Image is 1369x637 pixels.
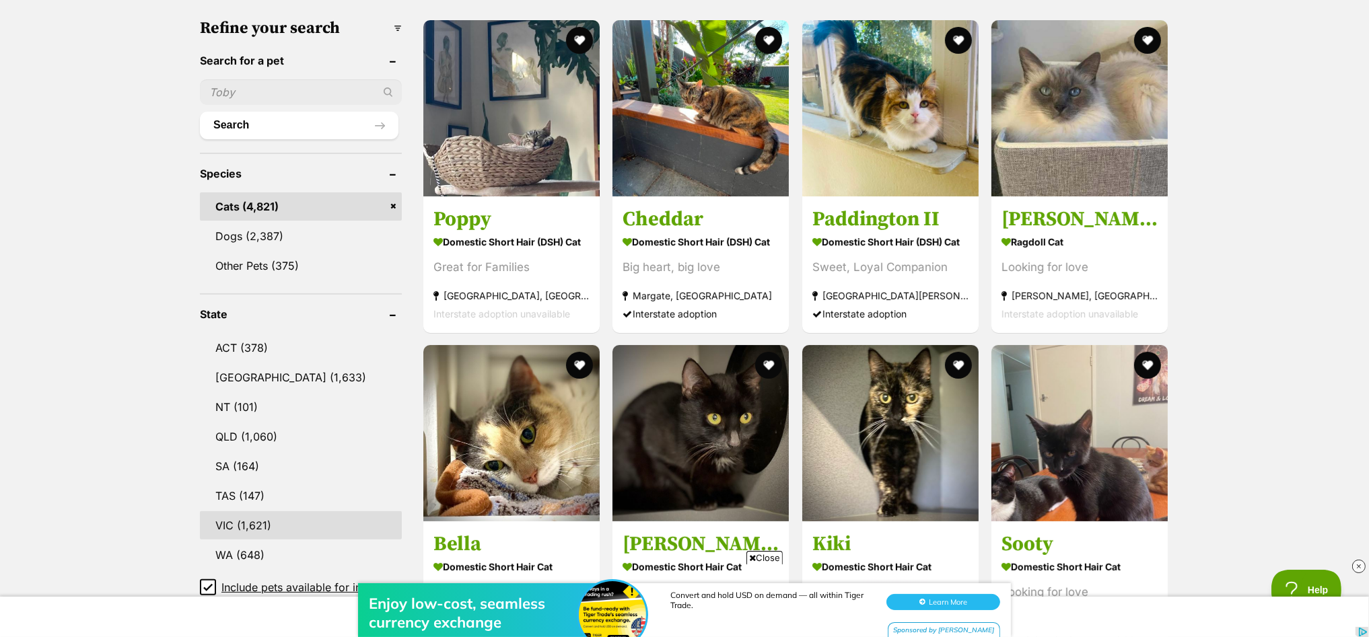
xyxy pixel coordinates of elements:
div: Sponsored by [PERSON_NAME] [888,66,1000,83]
strong: Ragdoll Cat [1002,231,1158,251]
button: Search [200,112,398,139]
a: [PERSON_NAME] Ragdoll Cat Looking for love [PERSON_NAME], [GEOGRAPHIC_DATA] Interstate adoption u... [991,196,1168,332]
img: Sooty - Domestic Short Hair Cat [991,345,1168,521]
strong: [PERSON_NAME], [GEOGRAPHIC_DATA] [1002,286,1158,304]
header: Species [200,167,402,180]
img: Bella - Domestic Short Hair Cat [423,345,600,521]
span: Interstate adoption unavailable [433,307,570,319]
a: ACT (378) [200,334,402,362]
img: Cheddar - Domestic Short Hair (DSH) Cat [612,20,789,196]
strong: Margate, [GEOGRAPHIC_DATA] [623,286,779,304]
h3: Paddington II [812,206,969,231]
a: Dogs (2,387) [200,222,402,250]
h3: [PERSON_NAME] [1002,206,1158,231]
strong: Domestic Short Hair (DSH) Cat [812,231,969,251]
button: favourite [945,352,972,379]
button: favourite [566,352,593,379]
img: Poppy - Domestic Short Hair (DSH) Cat [423,20,600,196]
strong: [GEOGRAPHIC_DATA], [GEOGRAPHIC_DATA] [433,286,590,304]
img: Rosie - Domestic Short Hair Cat [612,345,789,521]
button: favourite [566,27,593,54]
h3: Refine your search [200,19,402,38]
strong: Domestic Short Hair (DSH) Cat [433,231,590,251]
img: Kiki - Domestic Short Hair Cat [802,345,979,521]
a: [GEOGRAPHIC_DATA] (1,633) [200,363,402,391]
img: close_rtb.svg [1352,560,1366,573]
button: favourite [756,27,783,54]
img: Alfie - Ragdoll Cat [991,20,1168,196]
strong: Domestic Short Hair (DSH) Cat [623,231,779,251]
a: NT (101) [200,393,402,421]
a: Poppy Domestic Short Hair (DSH) Cat Great for Families [GEOGRAPHIC_DATA], [GEOGRAPHIC_DATA] Inter... [423,196,600,332]
div: Enjoy low-cost, seamless currency exchange [369,38,584,75]
div: Sweet, Loyal Companion [812,258,969,276]
h3: Poppy [433,206,590,231]
div: Convert and hold USD on demand — all within Tiger Trade. [670,34,872,54]
a: Cheddar Domestic Short Hair (DSH) Cat Big heart, big love Margate, [GEOGRAPHIC_DATA] Interstate a... [612,196,789,332]
img: Enjoy low-cost, seamless currency exchange [579,25,646,92]
h3: Cheddar [623,206,779,231]
span: Interstate adoption unavailable [1002,307,1138,319]
a: Other Pets (375) [200,252,402,280]
header: State [200,308,402,320]
img: Paddington II - Domestic Short Hair (DSH) Cat [802,20,979,196]
div: Big heart, big love [623,258,779,276]
h3: Kiki [812,531,969,557]
header: Search for a pet [200,54,402,67]
strong: [GEOGRAPHIC_DATA][PERSON_NAME][GEOGRAPHIC_DATA] [812,286,969,304]
h3: [PERSON_NAME] [623,531,779,557]
div: Interstate adoption [623,304,779,322]
h3: Bella [433,531,590,557]
h3: Sooty [1002,531,1158,557]
a: Cats (4,821) [200,192,402,221]
button: Learn More [886,38,1000,54]
button: favourite [945,27,972,54]
button: favourite [1134,352,1161,379]
a: VIC (1,621) [200,511,402,539]
a: QLD (1,060) [200,422,402,451]
a: SA (164) [200,452,402,480]
button: favourite [756,352,783,379]
button: favourite [1134,27,1161,54]
input: Toby [200,79,402,105]
div: Great for Families [433,258,590,276]
span: Close [746,551,783,564]
a: WA (648) [200,541,402,569]
div: Looking for love [1002,258,1158,276]
a: Paddington II Domestic Short Hair (DSH) Cat Sweet, Loyal Companion [GEOGRAPHIC_DATA][PERSON_NAME]... [802,196,979,332]
a: TAS (147) [200,482,402,510]
div: Interstate adoption [812,304,969,322]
